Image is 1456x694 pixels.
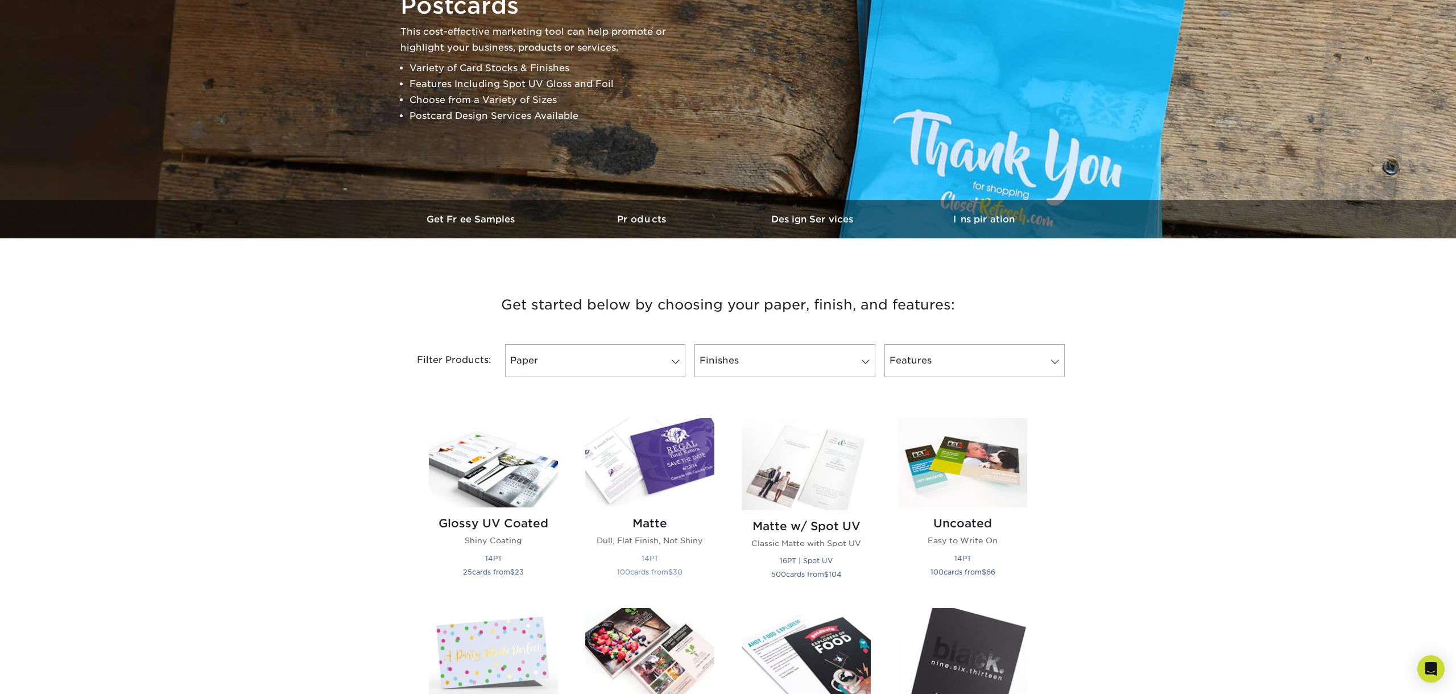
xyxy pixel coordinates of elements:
[557,214,728,225] h3: Products
[742,418,871,510] img: Matte w/ Spot UV Postcards
[898,418,1027,507] img: Uncoated Postcards
[898,418,1027,594] a: Uncoated Postcards Uncoated Easy to Write On 14PT 100cards from$66
[400,24,685,56] p: This cost-effective marketing tool can help promote or highlight your business, products or servi...
[986,568,995,576] span: 66
[429,418,558,594] a: Glossy UV Coated Postcards Glossy UV Coated Shiny Coating 14PT 25cards from$23
[510,568,515,576] span: $
[642,554,659,563] small: 14PT
[409,108,685,124] li: Postcard Design Services Available
[505,344,685,377] a: Paper
[429,517,558,530] h2: Glossy UV Coated
[742,418,871,594] a: Matte w/ Spot UV Postcards Matte w/ Spot UV Classic Matte with Spot UV 16PT | Spot UV 500cards fr...
[585,517,714,530] h2: Matte
[3,659,97,690] iframe: Google Customer Reviews
[780,556,833,565] small: 16PT | Spot UV
[930,568,995,576] small: cards from
[899,214,1069,225] h3: Inspiration
[395,279,1061,331] h3: Get started below by choosing your paper, finish, and features:
[728,214,899,225] h3: Design Services
[515,568,524,576] span: 23
[387,214,557,225] h3: Get Free Samples
[585,418,714,594] a: Matte Postcards Matte Dull, Flat Finish, Not Shiny 14PT 100cards from$30
[463,568,524,576] small: cards from
[429,418,558,507] img: Glossy UV Coated Postcards
[387,200,557,238] a: Get Free Samples
[771,570,786,579] span: 500
[694,344,875,377] a: Finishes
[899,200,1069,238] a: Inspiration
[898,517,1027,530] h2: Uncoated
[463,568,472,576] span: 25
[387,344,500,377] div: Filter Products:
[617,568,682,576] small: cards from
[742,519,871,533] h2: Matte w/ Spot UV
[409,60,685,76] li: Variety of Card Stocks & Finishes
[1417,655,1445,683] div: Open Intercom Messenger
[771,570,842,579] small: cards from
[585,418,714,507] img: Matte Postcards
[884,344,1065,377] a: Features
[557,200,728,238] a: Products
[485,554,502,563] small: 14PT
[585,535,714,546] p: Dull, Flat Finish, Not Shiny
[954,554,971,563] small: 14PT
[742,538,871,549] p: Classic Matte with Spot UV
[673,568,682,576] span: 30
[409,76,685,92] li: Features Including Spot UV Gloss and Foil
[728,200,899,238] a: Design Services
[409,92,685,108] li: Choose from a Variety of Sizes
[824,570,829,579] span: $
[898,535,1027,546] p: Easy to Write On
[429,535,558,546] p: Shiny Coating
[617,568,630,576] span: 100
[668,568,673,576] span: $
[829,570,842,579] span: 104
[930,568,944,576] span: 100
[982,568,986,576] span: $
